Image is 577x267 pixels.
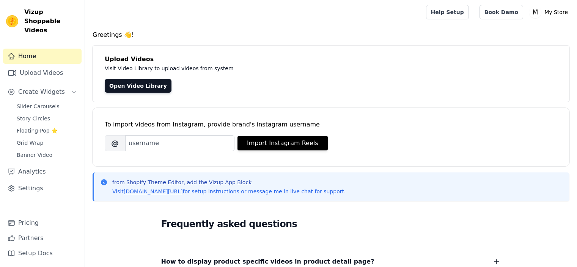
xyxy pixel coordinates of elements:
span: Create Widgets [18,87,65,96]
a: Settings [3,181,82,196]
a: Open Video Library [105,79,171,93]
button: M My Store [529,5,571,19]
a: Banner Video [12,150,82,160]
a: Home [3,49,82,64]
img: Vizup [6,15,18,27]
a: [DOMAIN_NAME][URL] [124,188,183,194]
h2: Frequently asked questions [161,216,501,232]
p: My Store [541,5,571,19]
p: Visit Video Library to upload videos from system [105,64,445,73]
a: Upload Videos [3,65,82,81]
text: M [533,8,538,16]
a: Help Setup [426,5,469,19]
a: Setup Docs [3,246,82,261]
button: Import Instagram Reels [237,136,328,150]
a: Floating-Pop ⭐ [12,125,82,136]
span: Floating-Pop ⭐ [17,127,58,134]
div: To import videos from Instagram, provide brand's instagram username [105,120,557,129]
span: How to display product specific videos in product detail page? [161,256,374,267]
h4: Upload Videos [105,55,557,64]
a: Partners [3,231,82,246]
h4: Greetings 👋! [93,30,569,39]
a: Book Demo [480,5,523,19]
span: Story Circles [17,115,50,122]
a: Grid Wrap [12,137,82,148]
a: Analytics [3,164,82,179]
span: Slider Carousels [17,103,60,110]
button: How to display product specific videos in product detail page? [161,256,501,267]
button: Create Widgets [3,84,82,100]
a: Slider Carousels [12,101,82,112]
input: username [125,135,234,151]
p: Visit for setup instructions or message me in live chat for support. [112,188,346,195]
span: Banner Video [17,151,52,159]
p: from Shopify Theme Editor, add the Vizup App Block [112,179,346,186]
span: Grid Wrap [17,139,43,147]
a: Pricing [3,215,82,231]
span: @ [105,135,125,151]
a: Story Circles [12,113,82,124]
span: Vizup Shoppable Videos [24,8,79,35]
